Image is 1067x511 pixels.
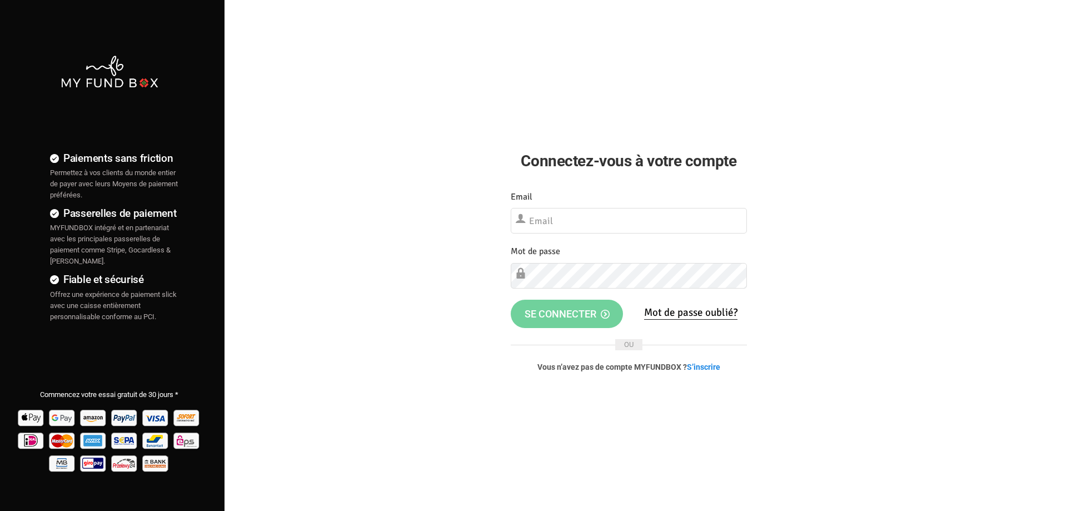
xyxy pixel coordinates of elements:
img: Google Pay [48,406,77,429]
img: Bancontact Pay [141,429,171,452]
label: Email [511,190,532,204]
span: OU [615,339,642,350]
input: Email [511,208,747,234]
span: MYFUNDBOX intégré et en partenariat avec les principales passerelles de paiement comme Stripe, Go... [50,224,171,265]
a: S’inscrire [687,363,720,371]
span: se connecter [525,308,610,320]
h2: Connectez-vous à votre compte [511,149,747,173]
img: p24 Pay [110,452,139,474]
h4: Fiable et sécurisé [50,271,180,287]
img: sepa Pay [110,429,139,452]
h4: Paiements sans friction [50,150,180,166]
span: Permettez à vos clients du monde entier de payer avec leurs Moyens de paiement préférées. [50,168,178,199]
img: giropay [79,452,108,474]
img: american_express Pay [79,429,108,452]
img: Ideal Pay [17,429,46,452]
img: Sofort Pay [172,406,202,429]
img: mb Pay [48,452,77,474]
img: Visa [141,406,171,429]
img: mfbwhite.png [60,54,158,89]
p: Vous n’avez pas de compte MYFUNDBOX ? [511,361,747,373]
a: Mot de passe oublié? [644,306,737,320]
img: Paypal [110,406,139,429]
img: Apple Pay [17,406,46,429]
img: EPS Pay [172,429,202,452]
img: banktransfer [141,452,171,474]
button: se connecter [511,300,624,329]
span: Offrez une expérience de paiement slick avec une caisse entièrement personnalisable conforme au PCI. [50,290,177,321]
img: Amazon [79,406,108,429]
label: Mot de passe [511,245,560,259]
img: Mastercard Pay [48,429,77,452]
h4: Passerelles de paiement [50,205,180,221]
